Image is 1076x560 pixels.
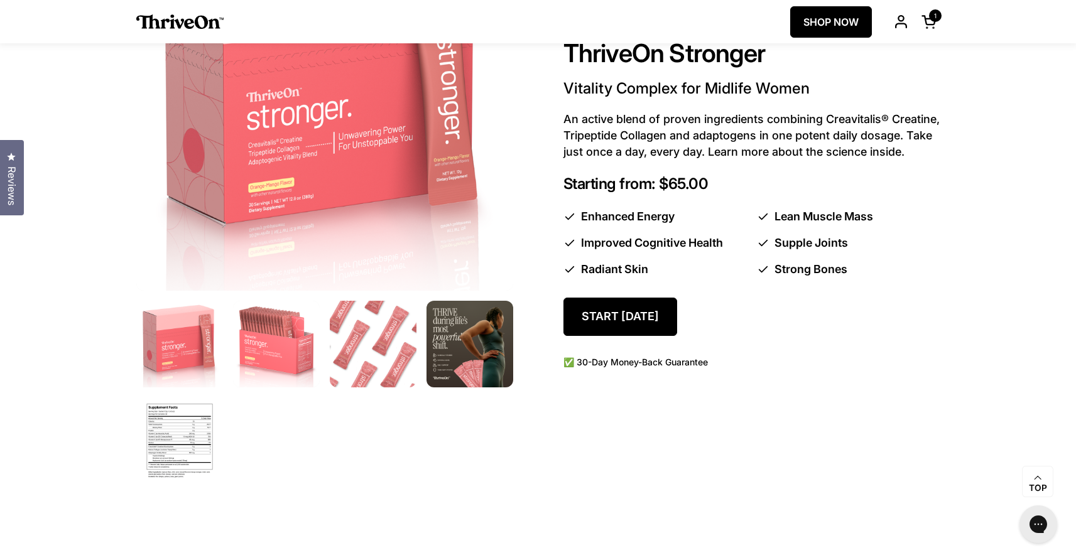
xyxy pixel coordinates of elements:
[563,38,765,68] a: ThriveOn Stronger
[757,235,940,251] li: Supple Joints
[330,301,416,387] img: Multiple pink 'ThriveOn Stronger' packets arranged on a white background
[563,235,747,251] li: Improved Cognitive Health
[1013,501,1063,547] iframe: Gorgias live chat messenger
[757,261,940,277] li: Strong Bones
[563,208,747,225] li: Enhanced Energy
[790,6,872,38] a: SHOP NOW
[563,356,940,369] p: ✅ 30-Day Money-Back Guarantee
[563,261,747,277] li: Radiant Skin
[427,301,513,387] img: ThriveOn Stronger
[136,301,223,387] img: Box of ThriveOn Stronger supplement with a pink design on a white background
[136,397,223,484] img: ThriveOn Stronger
[231,298,322,389] img: Box of ThriveOn Stronger supplement packets on a white background
[563,38,765,70] span: ThriveOn Stronger
[563,175,940,193] p: Starting from: $65.00
[563,298,677,336] a: Start [DATE]
[563,111,940,160] p: An active blend of proven ingredients combining Creavitalis® Creatine, Tripeptide Collagen and ad...
[1029,483,1047,494] span: Top
[563,78,940,99] p: Vitality Complex for Midlife Women
[757,208,940,225] li: Lean Muscle Mass
[3,166,19,205] span: Reviews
